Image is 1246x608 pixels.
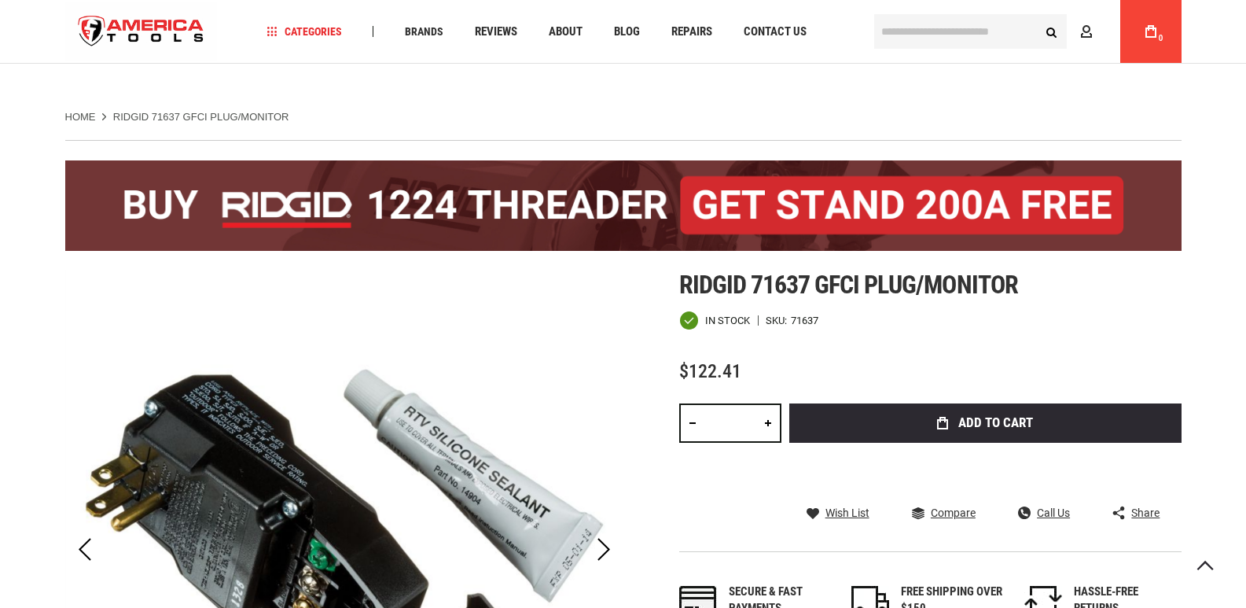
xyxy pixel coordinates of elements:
[737,21,814,42] a: Contact Us
[786,448,1185,454] iframe: Secure express checkout frame
[1037,17,1067,46] button: Search
[549,26,583,38] span: About
[1037,507,1070,518] span: Call Us
[744,26,807,38] span: Contact Us
[542,21,590,42] a: About
[791,315,818,326] div: 71637
[259,21,349,42] a: Categories
[468,21,524,42] a: Reviews
[1018,506,1070,520] a: Call Us
[912,506,976,520] a: Compare
[679,360,741,382] span: $122.41
[958,416,1033,429] span: Add to Cart
[931,507,976,518] span: Compare
[1159,34,1163,42] span: 0
[825,507,869,518] span: Wish List
[1131,507,1160,518] span: Share
[475,26,517,38] span: Reviews
[65,2,218,61] img: America Tools
[807,506,869,520] a: Wish List
[766,315,791,326] strong: SKU
[398,21,450,42] a: Brands
[266,26,342,37] span: Categories
[65,160,1182,251] img: BOGO: Buy the RIDGID® 1224 Threader (26092), get the 92467 200A Stand FREE!
[664,21,719,42] a: Repairs
[65,110,96,124] a: Home
[607,21,647,42] a: Blog
[405,26,443,37] span: Brands
[614,26,640,38] span: Blog
[679,270,1018,300] span: Ridgid 71637 gfci plug/monitor
[679,311,750,330] div: Availability
[113,111,289,123] strong: RIDGID 71637 GFCI PLUG/MONITOR
[65,2,218,61] a: store logo
[705,315,750,326] span: In stock
[789,403,1182,443] button: Add to Cart
[671,26,712,38] span: Repairs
